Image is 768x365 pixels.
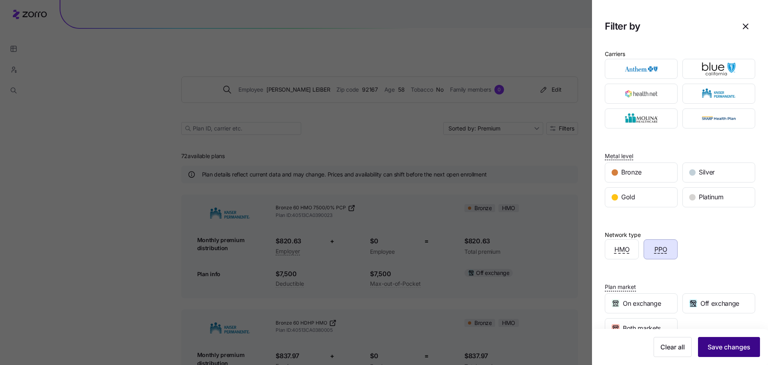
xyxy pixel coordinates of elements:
span: Plan market [605,283,636,291]
span: Silver [699,167,715,177]
span: Clear all [660,342,685,352]
span: Both markets [623,323,661,333]
img: BlueShield of California [690,61,748,77]
img: Molina [612,110,671,126]
span: Off exchange [700,299,739,309]
span: On exchange [623,299,661,309]
span: Save changes [708,342,750,352]
img: Kaiser Permanente [690,86,748,102]
h1: Filter by [605,20,730,32]
span: HMO [614,245,630,255]
span: Platinum [699,192,723,202]
span: PPO [654,245,667,255]
img: Anthem [612,61,671,77]
span: Bronze [621,167,642,177]
div: Carriers [605,50,625,58]
div: Network type [605,231,641,239]
button: Clear all [654,337,692,357]
button: Save changes [698,337,760,357]
span: Metal level [605,152,633,160]
span: Gold [621,192,635,202]
img: Sharp Health Plan [690,110,748,126]
img: Health Net [612,86,671,102]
